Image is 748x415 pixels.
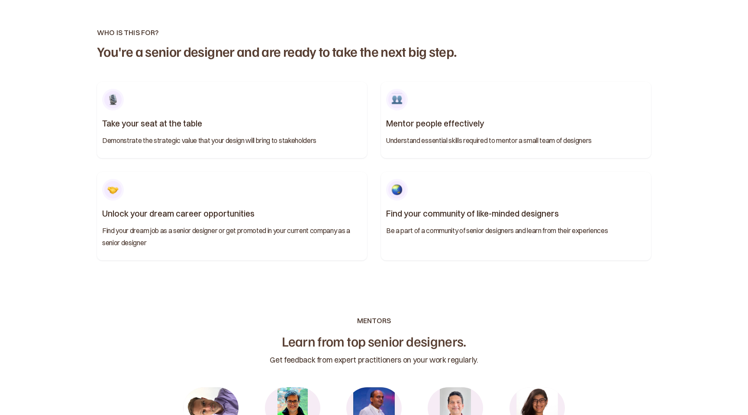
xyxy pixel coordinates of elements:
h3: Take your seat at the table [102,117,362,130]
img: Community icon [386,179,408,201]
div: WHO IS THIS FOR? [97,28,651,37]
h3: Mentor people effectively [386,117,646,130]
h3: Find your community of like-minded designers [386,207,646,220]
div: Demonstrate the strategic value that your design will bring to stakeholders [102,133,358,147]
div: Understand essential skills required to mentor a small team of designers [386,133,642,147]
h2: Learn from top senior designers. [282,333,466,349]
div: Be a part of a community of senior designers and learn from their experiences [386,224,642,237]
img: Handshake icon [102,179,124,201]
div: Find your dream job as a senior designer or get promoted in your current company as a senior desi... [102,224,358,250]
h4: MENTORS [174,316,574,325]
img: Mic icon [102,89,124,110]
p: Get feedback from expert practitioners on your work regularly. [270,354,478,366]
h2: You're a senior designer and are ready to take the next big step. [97,43,651,59]
h3: Unlock your dream career opportunities [102,207,362,220]
img: People icon [386,89,408,110]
